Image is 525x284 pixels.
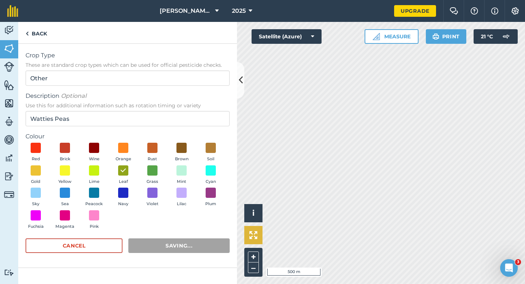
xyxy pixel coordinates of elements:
[26,70,230,86] input: Start typing to search for crop type
[175,156,188,162] span: Brown
[120,166,127,175] img: svg+xml;base64,PHN2ZyB4bWxucz0iaHR0cDovL3d3dy53My5vcmcvMjAwMC9zdmciIHdpZHRoPSIxOCIgaGVpZ2h0PSIyNC...
[90,223,99,230] span: Pink
[26,102,230,109] span: Use this for additional information such as rotation timing or variety
[32,201,39,207] span: Sky
[26,51,230,60] span: Crop Type
[26,143,46,162] button: Red
[26,92,230,100] span: Description
[113,143,133,162] button: Orange
[206,179,216,185] span: Cyan
[171,165,192,185] button: Mint
[4,153,14,164] img: svg+xml;base64,PD94bWwgdmVyc2lvbj0iMS4wIiBlbmNvZGluZz0idXRmLTgiPz4KPCEtLSBHZW5lcmF0b3I6IEFkb2JlIE...
[147,179,158,185] span: Grass
[4,98,14,109] img: svg+xml;base64,PHN2ZyB4bWxucz0iaHR0cDovL3d3dy53My5vcmcvMjAwMC9zdmciIHdpZHRoPSI1NiIgaGVpZ2h0PSI2MC...
[511,7,520,15] img: A cog icon
[244,204,262,222] button: i
[142,165,163,185] button: Grass
[4,62,14,72] img: svg+xml;base64,PD94bWwgdmVyc2lvbj0iMS4wIiBlbmNvZGluZz0idXRmLTgiPz4KPCEtLSBHZW5lcmF0b3I6IEFkb2JlIE...
[252,208,254,218] span: i
[116,156,131,162] span: Orange
[201,165,221,185] button: Cyan
[113,188,133,207] button: Navy
[55,210,75,230] button: Magenta
[450,7,458,15] img: Two speech bubbles overlapping with the left bubble in the forefront
[60,156,70,162] span: Brick
[249,231,257,239] img: Four arrows, one pointing top left, one top right, one bottom right and the last bottom left
[499,29,513,44] img: svg+xml;base64,PD94bWwgdmVyc2lvbj0iMS4wIiBlbmNvZGluZz0idXRmLTgiPz4KPCEtLSBHZW5lcmF0b3I6IEFkb2JlIE...
[474,29,518,44] button: 21 °C
[160,7,212,15] span: [PERSON_NAME] & Sons
[89,156,100,162] span: Wine
[61,201,69,207] span: Sea
[177,179,186,185] span: Mint
[4,116,14,127] img: svg+xml;base64,PD94bWwgdmVyc2lvbj0iMS4wIiBlbmNvZGluZz0idXRmLTgiPz4KPCEtLSBHZW5lcmF0b3I6IEFkb2JlIE...
[84,210,104,230] button: Pink
[147,201,159,207] span: Violet
[85,201,103,207] span: Peacock
[7,5,18,17] img: fieldmargin Logo
[26,132,230,141] label: Colour
[171,143,192,162] button: Brown
[207,156,214,162] span: Soil
[515,259,521,265] span: 3
[84,165,104,185] button: Lime
[31,179,40,185] span: Gold
[113,165,133,185] button: Leaf
[26,61,230,69] span: These are standard crop types which can be used for official pesticide checks.
[177,201,186,207] span: Lilac
[248,262,259,273] button: –
[248,252,259,262] button: +
[55,223,74,230] span: Magenta
[61,92,86,99] em: Optional
[119,179,128,185] span: Leaf
[491,7,498,15] img: svg+xml;base64,PHN2ZyB4bWxucz0iaHR0cDovL3d3dy53My5vcmcvMjAwMC9zdmciIHdpZHRoPSIxNyIgaGVpZ2h0PSIxNy...
[128,238,230,253] button: Saving...
[142,143,163,162] button: Rust
[55,188,75,207] button: Sea
[18,22,54,43] a: Back
[26,165,46,185] button: Gold
[58,179,71,185] span: Yellow
[201,143,221,162] button: Soil
[201,188,221,207] button: Plum
[26,238,122,253] button: Cancel
[432,32,439,41] img: svg+xml;base64,PHN2ZyB4bWxucz0iaHR0cDovL3d3dy53My5vcmcvMjAwMC9zdmciIHdpZHRoPSIxOSIgaGVpZ2h0PSIyNC...
[4,189,14,200] img: svg+xml;base64,PD94bWwgdmVyc2lvbj0iMS4wIiBlbmNvZGluZz0idXRmLTgiPz4KPCEtLSBHZW5lcmF0b3I6IEFkb2JlIE...
[142,188,163,207] button: Violet
[205,201,216,207] span: Plum
[394,5,436,17] a: Upgrade
[365,29,419,44] button: Measure
[373,33,380,40] img: Ruler icon
[4,171,14,182] img: svg+xml;base64,PD94bWwgdmVyc2lvbj0iMS4wIiBlbmNvZGluZz0idXRmLTgiPz4KPCEtLSBHZW5lcmF0b3I6IEFkb2JlIE...
[232,7,246,15] span: 2025
[28,223,44,230] span: Fuchsia
[4,269,14,276] img: svg+xml;base64,PD94bWwgdmVyc2lvbj0iMS4wIiBlbmNvZGluZz0idXRmLTgiPz4KPCEtLSBHZW5lcmF0b3I6IEFkb2JlIE...
[481,29,493,44] span: 21 ° C
[4,134,14,145] img: svg+xml;base64,PD94bWwgdmVyc2lvbj0iMS4wIiBlbmNvZGluZz0idXRmLTgiPz4KPCEtLSBHZW5lcmF0b3I6IEFkb2JlIE...
[26,210,46,230] button: Fuchsia
[26,29,29,38] img: svg+xml;base64,PHN2ZyB4bWxucz0iaHR0cDovL3d3dy53My5vcmcvMjAwMC9zdmciIHdpZHRoPSI5IiBoZWlnaHQ9IjI0Ii...
[89,179,100,185] span: Lime
[26,188,46,207] button: Sky
[500,259,518,277] iframe: Intercom live chat
[84,188,104,207] button: Peacock
[470,7,479,15] img: A question mark icon
[171,188,192,207] button: Lilac
[84,143,104,162] button: Wine
[4,80,14,91] img: svg+xml;base64,PHN2ZyB4bWxucz0iaHR0cDovL3d3dy53My5vcmcvMjAwMC9zdmciIHdpZHRoPSI1NiIgaGVpZ2h0PSI2MC...
[4,43,14,54] img: svg+xml;base64,PHN2ZyB4bWxucz0iaHR0cDovL3d3dy53My5vcmcvMjAwMC9zdmciIHdpZHRoPSI1NiIgaGVpZ2h0PSI2MC...
[118,201,128,207] span: Navy
[148,156,157,162] span: Rust
[55,143,75,162] button: Brick
[426,29,467,44] button: Print
[252,29,322,44] button: Satellite (Azure)
[32,156,40,162] span: Red
[55,165,75,185] button: Yellow
[4,25,14,36] img: svg+xml;base64,PD94bWwgdmVyc2lvbj0iMS4wIiBlbmNvZGluZz0idXRmLTgiPz4KPCEtLSBHZW5lcmF0b3I6IEFkb2JlIE...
